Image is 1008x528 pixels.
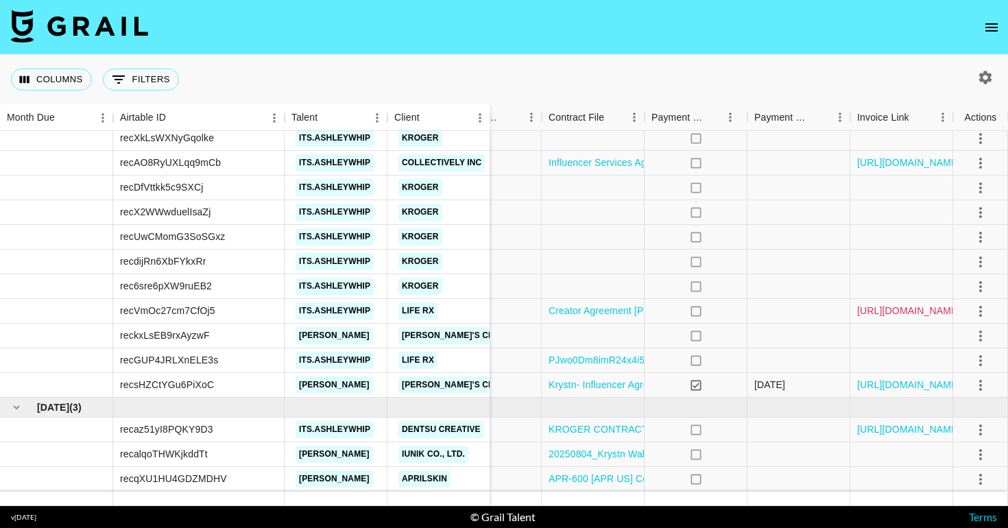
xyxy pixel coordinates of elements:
[969,418,992,442] button: select merge strategy
[830,107,850,128] button: Menu
[969,468,992,491] button: select merge strategy
[549,378,776,392] a: Krystn- Influencer Agreement Addendum [DATE].pdf
[317,108,337,128] button: Sort
[549,447,812,461] a: 20250804_Krystn Walmsley_IUNIK August Collaboration.pdf
[549,472,824,485] a: APR-600 [APR US] Content Usage Agreement_Krystn copy.pdf
[296,352,374,369] a: its.ashleywhip
[296,154,374,171] a: its.ashleywhip
[120,353,218,367] div: recGUP4JRLXnELE3s
[969,226,992,249] button: select merge strategy
[933,107,953,128] button: Menu
[953,104,1008,131] div: Actions
[969,443,992,466] button: select merge strategy
[651,104,705,131] div: Payment Sent
[11,513,36,522] div: v [DATE]
[754,378,785,392] div: 21/07/2025
[969,324,992,348] button: select merge strategy
[398,130,442,147] a: Kroger
[11,69,92,91] button: Select columns
[296,470,373,488] a: [PERSON_NAME]
[120,131,214,145] div: recXkLsWXNyGqolke
[285,104,387,131] div: Talent
[296,327,373,344] a: [PERSON_NAME]
[857,304,961,317] a: [URL][DOMAIN_NAME]
[857,378,961,392] a: [URL][DOMAIN_NAME]
[549,422,680,436] a: KROGER CONTRACT 2 2.pdf
[857,156,961,169] a: [URL][DOMAIN_NAME]
[969,201,992,224] button: select merge strategy
[969,510,997,523] a: Terms
[398,204,442,221] a: Kroger
[296,130,374,147] a: its.ashleywhip
[291,104,317,131] div: Talent
[969,275,992,298] button: select merge strategy
[705,108,724,127] button: Sort
[296,421,374,438] a: its.ashleywhip
[398,278,442,295] a: Kroger
[470,510,536,524] div: © Grail Talent
[113,104,285,131] div: Airtable ID
[857,422,961,436] a: [URL][DOMAIN_NAME]
[398,228,442,245] a: Kroger
[502,108,521,127] button: Sort
[296,446,373,463] a: [PERSON_NAME]
[521,107,542,128] button: Menu
[120,254,206,268] div: recdijRn6XbFYkxRr
[398,154,485,171] a: Collectively Inc
[969,250,992,274] button: select merge strategy
[604,108,623,127] button: Sort
[850,104,953,131] div: Invoice Link
[93,108,113,128] button: Menu
[120,230,225,243] div: recUwCMomG3SoSGxz
[120,378,214,392] div: recsHZCtYGu6PiXoC
[11,10,148,43] img: Grail Talent
[166,108,185,128] button: Sort
[720,107,741,128] button: Menu
[969,152,992,175] button: select merge strategy
[120,156,221,169] div: recAO8RyUXLqq9mCb
[37,400,69,414] span: [DATE]
[549,104,604,131] div: Contract File
[978,14,1005,41] button: open drawer
[747,104,850,131] div: Payment Sent Date
[296,253,374,270] a: its.ashleywhip
[645,104,747,131] div: Payment Sent
[296,179,374,196] a: its.ashleywhip
[120,422,213,436] div: recaz51yI8PQKY9D3
[120,304,215,317] div: recVmOc27cm7CfOj5
[857,104,909,131] div: Invoice Link
[120,180,204,194] div: recDfVttkk5c9SXCj
[387,104,490,131] div: Client
[103,69,179,91] button: Show filters
[296,228,374,245] a: its.ashleywhip
[542,104,645,131] div: Contract File
[398,376,518,394] a: [PERSON_NAME]'s Choice
[120,447,208,461] div: recalqoTHWKjkddTt
[120,328,210,342] div: reckxLsEB9rxAyzwF
[69,400,82,414] span: ( 3 )
[909,108,928,127] button: Sort
[367,108,387,128] button: Menu
[398,302,437,320] a: Life RX
[296,204,374,221] a: its.ashleywhip
[120,472,227,485] div: recqXU1HU4GDZMDHV
[398,327,518,344] a: [PERSON_NAME]'s Choice
[120,205,211,219] div: recX2WWwduelIsaZj
[120,104,166,131] div: Airtable ID
[420,108,439,128] button: Sort
[969,176,992,200] button: select merge strategy
[398,253,442,270] a: Kroger
[549,304,793,317] a: Creator Agreement [PERSON_NAME] x LifeRX copy.pdf
[754,104,811,131] div: Payment Sent Date
[296,302,374,320] a: its.ashleywhip
[969,300,992,323] button: select merge strategy
[470,108,490,128] button: Menu
[264,108,285,128] button: Menu
[398,421,484,438] a: Dentsu Creative
[120,279,212,293] div: rec6sre6pXW9ruEB2
[394,104,420,131] div: Client
[398,470,451,488] a: APRILSKIN
[398,352,437,369] a: Life RX
[55,108,74,128] button: Sort
[811,108,830,127] button: Sort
